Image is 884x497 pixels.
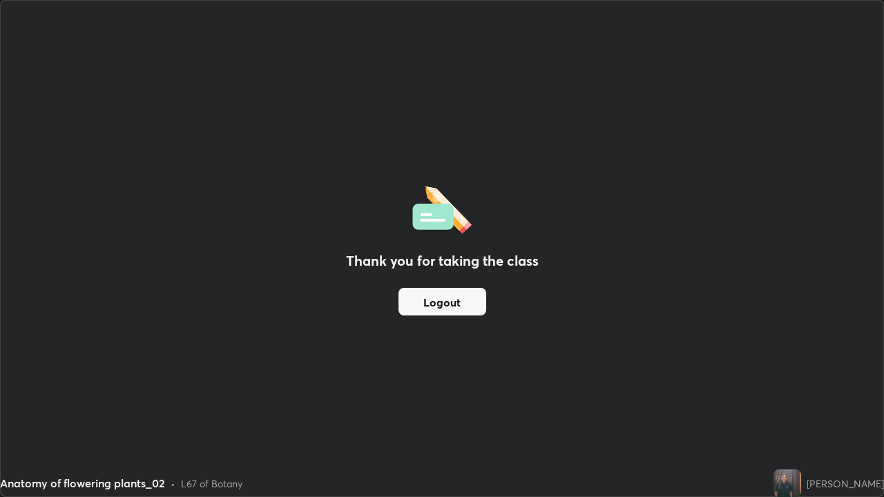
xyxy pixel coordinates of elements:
[412,182,472,234] img: offlineFeedback.1438e8b3.svg
[807,476,884,491] div: [PERSON_NAME]
[181,476,242,491] div: L67 of Botany
[346,251,539,271] h2: Thank you for taking the class
[171,476,175,491] div: •
[773,469,801,497] img: 815e494cd96e453d976a72106007bfc6.jpg
[398,288,486,315] button: Logout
